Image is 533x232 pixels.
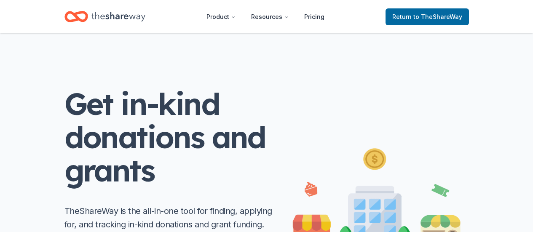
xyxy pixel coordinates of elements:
[64,204,275,231] p: TheShareWay is the all-in-one tool for finding, applying for, and tracking in-kind donations and ...
[297,8,331,25] a: Pricing
[64,87,275,187] h1: Get in-kind donations and grants
[392,12,462,22] span: Return
[244,8,296,25] button: Resources
[64,7,145,27] a: Home
[386,8,469,25] a: Returnto TheShareWay
[200,7,331,27] nav: Main
[200,8,243,25] button: Product
[413,13,462,20] span: to TheShareWay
